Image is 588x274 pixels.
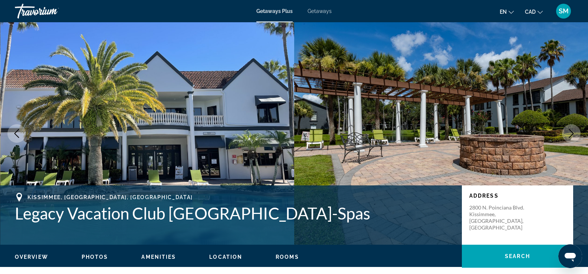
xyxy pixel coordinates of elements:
[27,194,193,200] span: Kissimmee, [GEOGRAPHIC_DATA], [GEOGRAPHIC_DATA]
[554,3,573,19] button: User Menu
[209,254,242,260] span: Location
[15,204,454,223] h1: Legacy Vacation Club [GEOGRAPHIC_DATA]-Spas
[558,244,582,268] iframe: Bouton de lancement de la fenêtre de messagerie
[308,8,332,14] a: Getaways
[469,193,566,199] p: Address
[505,253,530,259] span: Search
[141,254,176,260] button: Amenities
[141,254,176,260] span: Amenities
[500,6,514,17] button: Change language
[15,254,48,260] span: Overview
[276,254,299,260] button: Rooms
[256,8,293,14] a: Getaways Plus
[525,6,543,17] button: Change currency
[525,9,536,15] span: CAD
[559,7,569,15] span: SM
[82,254,108,260] span: Photos
[7,124,26,143] button: Previous image
[15,1,89,21] a: Travorium
[469,204,529,231] p: 2800 N. Poinciana Blvd. Kissimmee, [GEOGRAPHIC_DATA], [GEOGRAPHIC_DATA]
[15,254,48,260] button: Overview
[462,245,573,268] button: Search
[276,254,299,260] span: Rooms
[500,9,507,15] span: en
[562,124,581,143] button: Next image
[82,254,108,260] button: Photos
[209,254,242,260] button: Location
